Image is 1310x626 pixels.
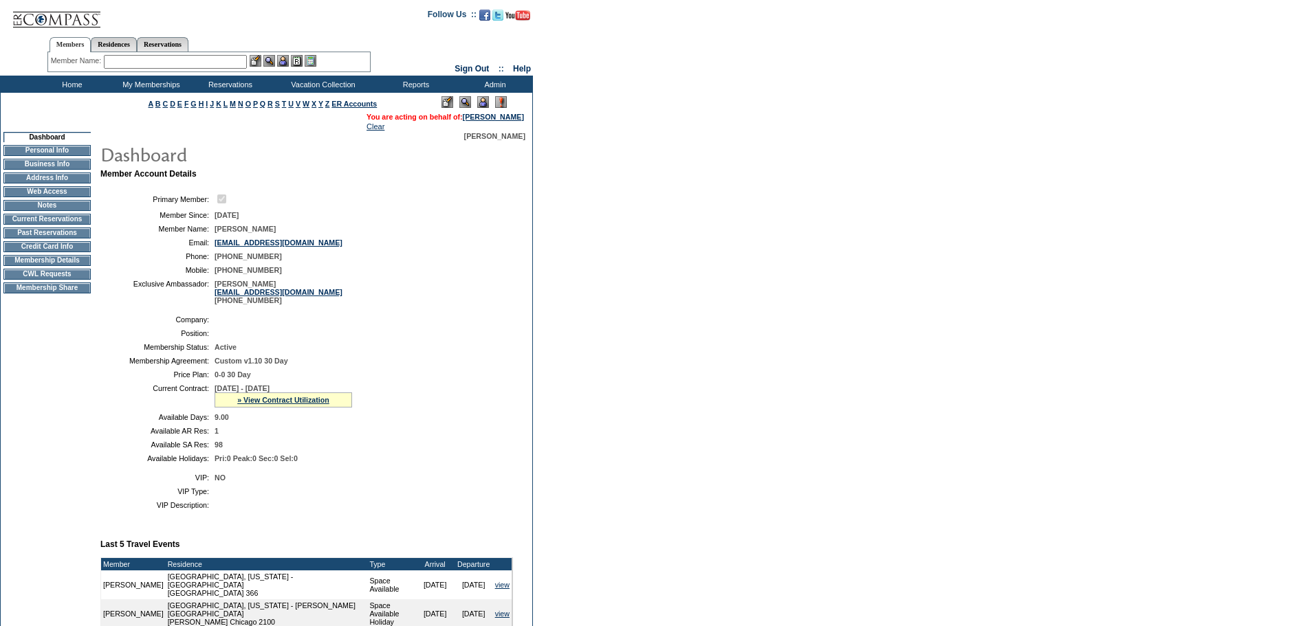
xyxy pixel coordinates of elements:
td: Dashboard [3,132,91,142]
img: Subscribe to our YouTube Channel [505,10,530,21]
td: VIP Type: [106,487,209,495]
td: Exclusive Ambassador: [106,280,209,304]
span: [PHONE_NUMBER] [215,266,282,274]
span: [DATE] - [DATE] [215,384,270,392]
a: P [253,100,258,108]
td: My Memberships [110,76,189,93]
td: Current Reservations [3,214,91,225]
a: V [296,100,301,108]
td: Credit Card Info [3,241,91,252]
a: O [245,100,251,108]
a: F [184,100,189,108]
td: Price Plan: [106,370,209,379]
img: Reservations [291,55,303,67]
td: Type [367,558,415,570]
td: Primary Member: [106,192,209,205]
a: view [495,610,510,618]
a: I [206,100,208,108]
img: Edit Mode [441,96,453,108]
img: View Mode [459,96,471,108]
td: Member Since: [106,211,209,219]
img: pgTtlDashboard.gif [100,140,375,168]
a: view [495,581,510,589]
span: :: [499,64,504,74]
a: W [303,100,309,108]
img: Log Concern/Member Elevation [495,96,507,108]
a: Follow us on Twitter [492,14,503,22]
td: Reservations [189,76,268,93]
span: NO [215,473,226,482]
td: Mobile: [106,266,209,274]
a: K [216,100,221,108]
a: [PERSON_NAME] [463,113,524,121]
td: Arrival [416,558,455,570]
a: L [223,100,228,108]
a: T [282,100,287,108]
a: H [199,100,204,108]
a: Z [325,100,330,108]
span: [PERSON_NAME] [464,132,525,140]
td: [GEOGRAPHIC_DATA], [US_STATE] - [GEOGRAPHIC_DATA] [GEOGRAPHIC_DATA] 366 [166,570,368,599]
span: 0-0 30 Day [215,370,251,379]
td: [DATE] [416,570,455,599]
td: [PERSON_NAME] [101,570,166,599]
td: Phone: [106,252,209,260]
td: Current Contract: [106,384,209,407]
td: Email: [106,238,209,247]
div: Member Name: [51,55,104,67]
a: [EMAIL_ADDRESS][DOMAIN_NAME] [215,238,342,247]
td: Available AR Res: [106,427,209,435]
td: Space Available [367,570,415,599]
a: Help [513,64,531,74]
td: Past Reservations [3,227,91,238]
span: 98 [215,440,223,449]
a: B [155,100,161,108]
a: Y [318,100,323,108]
td: Available Holidays: [106,454,209,462]
span: Active [215,343,237,351]
span: [PERSON_NAME] [PHONE_NUMBER] [215,280,342,304]
b: Last 5 Travel Events [100,539,179,549]
a: G [190,100,196,108]
a: S [275,100,280,108]
a: Become our fan on Facebook [479,14,490,22]
td: Membership Details [3,255,91,266]
a: Subscribe to our YouTube Channel [505,14,530,22]
td: VIP Description: [106,501,209,509]
td: CWL Requests [3,269,91,280]
a: Q [260,100,265,108]
td: Home [31,76,110,93]
td: Vacation Collection [268,76,375,93]
a: C [162,100,168,108]
td: Personal Info [3,145,91,156]
span: You are acting on behalf of: [367,113,524,121]
span: [DATE] [215,211,239,219]
a: Residences [91,37,137,52]
td: Follow Us :: [428,8,477,25]
td: Available SA Res: [106,440,209,449]
a: U [288,100,294,108]
td: Residence [166,558,368,570]
img: b_calculator.gif [305,55,316,67]
td: Admin [454,76,533,93]
td: Available Days: [106,413,209,421]
b: Member Account Details [100,169,197,179]
span: [PERSON_NAME] [215,225,276,233]
a: N [238,100,243,108]
img: Follow us on Twitter [492,10,503,21]
a: Members [50,37,91,52]
td: Member Name: [106,225,209,233]
a: E [177,100,182,108]
a: X [312,100,316,108]
img: Become our fan on Facebook [479,10,490,21]
td: Membership Share [3,282,91,293]
span: Custom v1.10 30 Day [215,357,288,365]
td: Company: [106,315,209,324]
a: R [268,100,273,108]
a: Clear [367,122,384,131]
a: A [149,100,153,108]
td: Address Info [3,172,91,183]
a: » View Contract Utilization [237,396,329,404]
img: Impersonate [277,55,289,67]
a: [EMAIL_ADDRESS][DOMAIN_NAME] [215,288,342,296]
